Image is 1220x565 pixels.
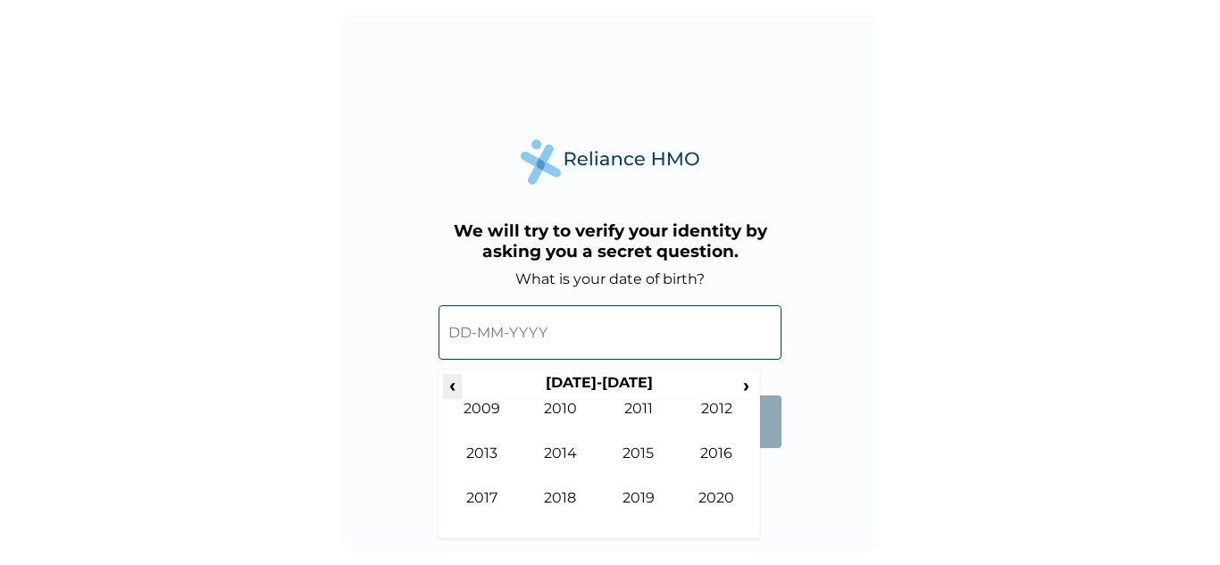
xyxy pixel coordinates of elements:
[439,220,781,262] h3: We will try to verify your identity by asking you a secret question.
[515,270,705,287] label: What is your date of birth?
[462,374,736,399] th: [DATE]-[DATE]
[443,489,522,534] td: 2017
[439,305,781,360] input: DD-MM-YYYY
[443,374,462,396] span: ‹
[678,489,756,534] td: 2020
[599,400,678,445] td: 2011
[521,139,699,185] img: Reliance Health's Logo
[599,489,678,534] td: 2019
[522,489,600,534] td: 2018
[678,445,756,489] td: 2016
[522,400,600,445] td: 2010
[599,445,678,489] td: 2015
[678,400,756,445] td: 2012
[443,445,522,489] td: 2013
[443,400,522,445] td: 2009
[522,445,600,489] td: 2014
[737,374,756,396] span: ›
